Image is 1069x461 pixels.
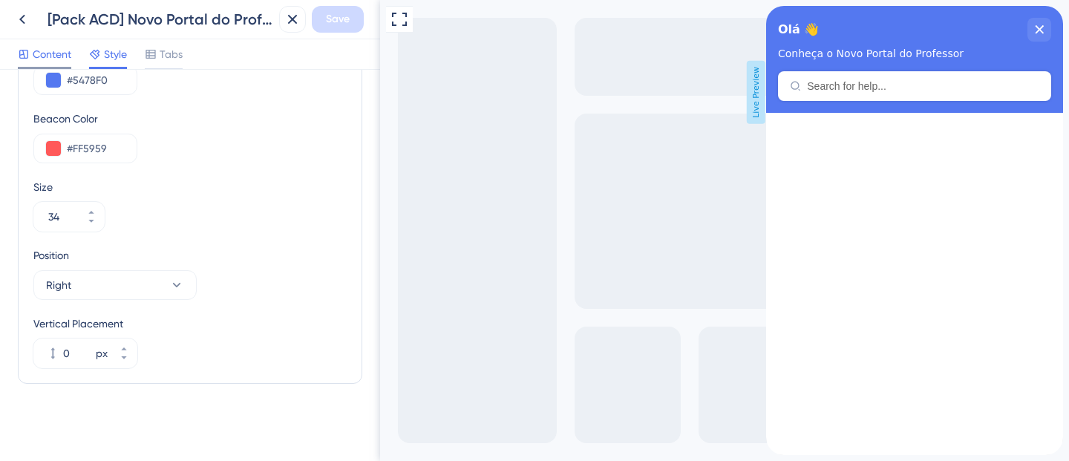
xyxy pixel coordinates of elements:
span: Live Preview [367,61,385,124]
button: px [111,353,137,368]
span: Tabs [160,45,183,63]
span: Get Started [10,4,75,22]
button: Right [33,270,197,300]
div: Vertical Placement [33,315,137,333]
input: px [63,344,93,362]
span: Style [104,45,127,63]
button: px [111,339,137,353]
button: Save [312,6,364,33]
input: Search for help... [41,74,273,86]
span: Save [326,10,350,28]
div: [Pack ACD] Novo Portal do Professor [48,9,273,30]
div: Position [33,246,197,264]
span: Right [46,276,71,294]
span: Olá 👋 [12,13,53,35]
span: Content [33,45,71,63]
div: Size [33,178,347,196]
div: px [96,344,108,362]
div: 3 [85,7,90,19]
span: Conheça o Novo Portal do Professor [12,42,197,53]
div: Beacon Color [33,110,347,128]
div: close resource center [261,12,285,36]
